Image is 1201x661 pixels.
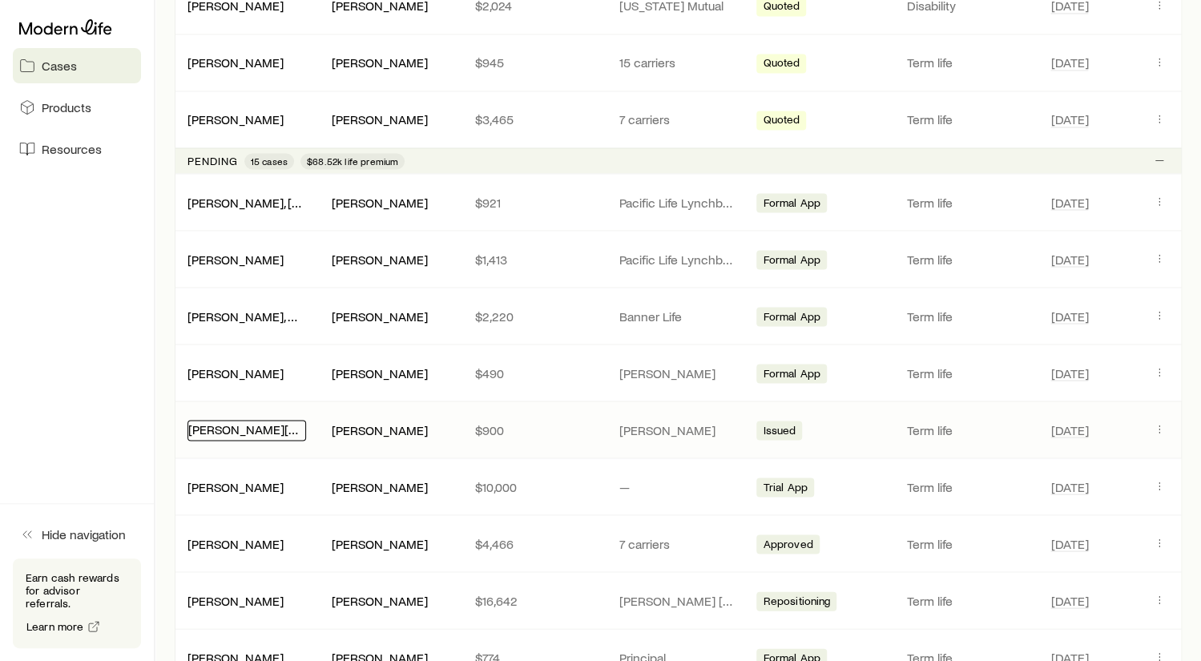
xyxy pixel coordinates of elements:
p: $490 [475,365,594,381]
p: 7 carriers [619,535,738,551]
span: Formal App [763,309,820,326]
span: Formal App [763,252,820,269]
p: Term life [907,365,1026,381]
p: $921 [475,194,594,210]
span: Hide navigation [42,526,126,542]
p: Term life [907,194,1026,210]
span: Formal App [763,366,820,383]
a: [PERSON_NAME] [187,478,284,494]
p: 7 carriers [619,111,738,127]
div: [PERSON_NAME] [332,535,428,552]
p: $1,413 [475,251,594,267]
div: Earn cash rewards for advisor referrals.Learn more [13,558,141,648]
a: [PERSON_NAME], [PERSON_NAME] [187,194,384,209]
a: [PERSON_NAME][GEOGRAPHIC_DATA] [188,421,405,436]
p: Term life [907,251,1026,267]
p: Term life [907,478,1026,494]
span: [DATE] [1050,308,1088,324]
span: [DATE] [1050,111,1088,127]
span: [DATE] [1050,54,1088,71]
a: Products [13,90,141,125]
span: [DATE] [1050,251,1088,267]
span: Products [42,99,91,115]
a: [PERSON_NAME] [187,251,284,266]
span: Issued [763,423,796,440]
div: [PERSON_NAME][GEOGRAPHIC_DATA] [187,420,306,441]
div: [PERSON_NAME] [187,111,284,128]
span: Learn more [26,621,84,632]
div: [PERSON_NAME] [187,365,284,381]
p: Term life [907,111,1026,127]
button: Hide navigation [13,517,141,552]
div: [PERSON_NAME] [187,535,284,552]
p: Term life [907,535,1026,551]
p: Pacific Life Lynchburg [619,194,738,210]
span: Cases [42,58,77,74]
p: Term life [907,421,1026,437]
span: Resources [42,141,102,157]
p: Term life [907,308,1026,324]
p: $3,465 [475,111,594,127]
a: [PERSON_NAME] [187,535,284,550]
div: [PERSON_NAME] [332,111,428,128]
p: $10,000 [475,478,594,494]
span: Approved [763,537,812,554]
div: [PERSON_NAME] [187,54,284,71]
a: [PERSON_NAME] [187,111,284,127]
a: [PERSON_NAME], Dev [187,308,310,323]
div: [PERSON_NAME] [332,421,428,438]
p: $16,642 [475,592,594,608]
span: $68.52k life premium [307,155,398,167]
p: $945 [475,54,594,71]
p: Pacific Life Lynchburg [619,251,738,267]
p: — [619,478,738,494]
span: Quoted [763,113,800,130]
div: [PERSON_NAME] [332,478,428,495]
div: [PERSON_NAME] [332,251,428,268]
span: [DATE] [1050,365,1088,381]
span: 15 cases [251,155,288,167]
p: Earn cash rewards for advisor referrals. [26,571,128,610]
div: [PERSON_NAME] [187,478,284,495]
span: Quoted [763,56,800,73]
div: [PERSON_NAME] [332,365,428,381]
div: [PERSON_NAME] [187,251,284,268]
span: [DATE] [1050,421,1088,437]
p: [PERSON_NAME] [619,421,738,437]
p: $2,220 [475,308,594,324]
span: Repositioning [763,594,830,611]
p: [PERSON_NAME] [619,365,738,381]
a: [PERSON_NAME] [187,365,284,380]
a: [PERSON_NAME] [187,592,284,607]
span: Formal App [763,195,820,212]
span: [DATE] [1050,194,1088,210]
span: [DATE] [1050,478,1088,494]
p: Term life [907,54,1026,71]
p: Pending [187,155,238,167]
a: Cases [13,48,141,83]
p: $900 [475,421,594,437]
div: [PERSON_NAME] [332,592,428,609]
span: [DATE] [1050,535,1088,551]
div: [PERSON_NAME], Dev [187,308,306,324]
div: [PERSON_NAME] [332,194,428,211]
div: [PERSON_NAME], [PERSON_NAME] [187,194,306,211]
div: [PERSON_NAME] [187,592,284,609]
p: Banner Life [619,308,738,324]
span: [DATE] [1050,592,1088,608]
span: Trial App [763,480,807,497]
div: [PERSON_NAME] [332,308,428,324]
div: [PERSON_NAME] [332,54,428,71]
p: Term life [907,592,1026,608]
a: Resources [13,131,141,167]
p: $4,466 [475,535,594,551]
p: 15 carriers [619,54,738,71]
p: [PERSON_NAME] [PERSON_NAME] [619,592,738,608]
a: [PERSON_NAME] [187,54,284,70]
